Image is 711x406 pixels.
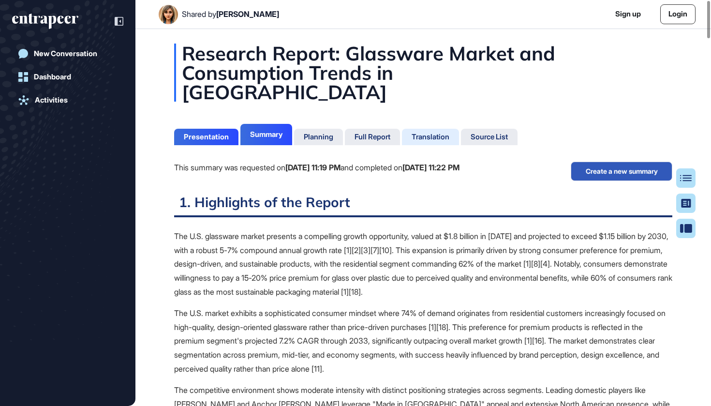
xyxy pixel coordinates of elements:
[159,5,178,24] img: User Image
[174,162,459,174] div: This summary was requested on and completed on
[304,133,333,141] div: Planning
[35,96,68,105] div: Activities
[174,306,672,376] p: The U.S. market exhibits a sophisticated consumer mindset where 74% of demand originates from res...
[216,9,279,19] span: [PERSON_NAME]
[250,130,282,139] div: Summary
[285,163,341,172] b: [DATE] 11:19 PM
[471,133,508,141] div: Source List
[174,229,672,299] p: The U.S. glassware market presents a compelling growth opportunity, valued at $1.8 billion in [DA...
[174,44,672,102] div: Research Report: Glassware Market and Consumption Trends in [GEOGRAPHIC_DATA]
[184,133,229,141] div: Presentation
[34,49,97,58] div: New Conversation
[34,73,71,81] div: Dashboard
[174,194,672,217] h2: 1. Highlights of the Report
[412,133,449,141] div: Translation
[182,10,279,19] div: Shared by
[660,4,696,24] a: Login
[12,14,78,29] div: entrapeer-logo
[402,163,459,172] b: [DATE] 11:22 PM
[615,9,641,20] a: Sign up
[571,162,672,181] button: Create a new summary
[355,133,390,141] div: Full Report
